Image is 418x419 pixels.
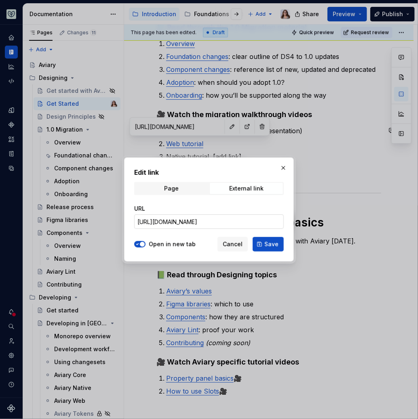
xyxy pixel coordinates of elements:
[217,237,248,251] button: Cancel
[134,205,145,213] label: URL
[165,185,179,192] div: Page
[149,240,196,248] label: Open in new tab
[229,185,264,192] div: External link
[264,240,279,248] span: Save
[223,240,243,248] span: Cancel
[253,237,284,251] button: Save
[134,214,284,229] input: https://
[134,168,284,177] h2: Edit link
